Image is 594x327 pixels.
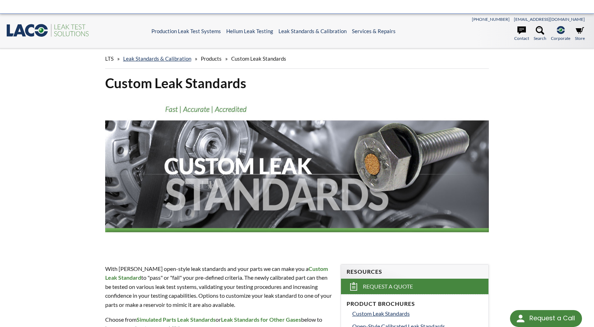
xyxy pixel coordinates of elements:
p: With [PERSON_NAME] open-style leak standards and your parts we can make you a to "pass" or "fail"... [105,264,332,309]
a: Contact [514,26,529,42]
a: Leak Standards & Calibration [278,28,347,34]
img: round button [515,313,526,324]
a: Services & Repairs [352,28,396,34]
a: [PHONE_NUMBER] [472,17,510,22]
a: Leak Standards & Calibration [123,55,191,62]
span: Products [201,55,222,62]
div: Request a Call [529,310,575,326]
div: » » » [105,49,489,69]
a: Custom Leak Standards [352,309,483,318]
a: Request a Quote [341,279,489,294]
a: Helium Leak Testing [226,28,273,34]
a: [EMAIL_ADDRESS][DOMAIN_NAME] [514,17,585,22]
img: Customer Leak Standards header [105,97,489,251]
h1: Custom Leak Standards [105,74,489,92]
span: Custom Leak Standards [352,310,410,317]
span: Custom Leak Standards [231,55,286,62]
strong: Leak Standards for Other Gases [221,316,301,323]
div: Request a Call [510,310,582,327]
strong: Simulated Parts Leak Standards [137,316,216,323]
h4: Product Brochures [347,300,483,308]
a: Search [534,26,546,42]
a: Production Leak Test Systems [151,28,221,34]
span: Request a Quote [363,283,413,290]
a: Store [575,26,585,42]
span: Corporate [551,35,570,42]
h4: Resources [347,268,483,275]
span: LTS [105,55,114,62]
